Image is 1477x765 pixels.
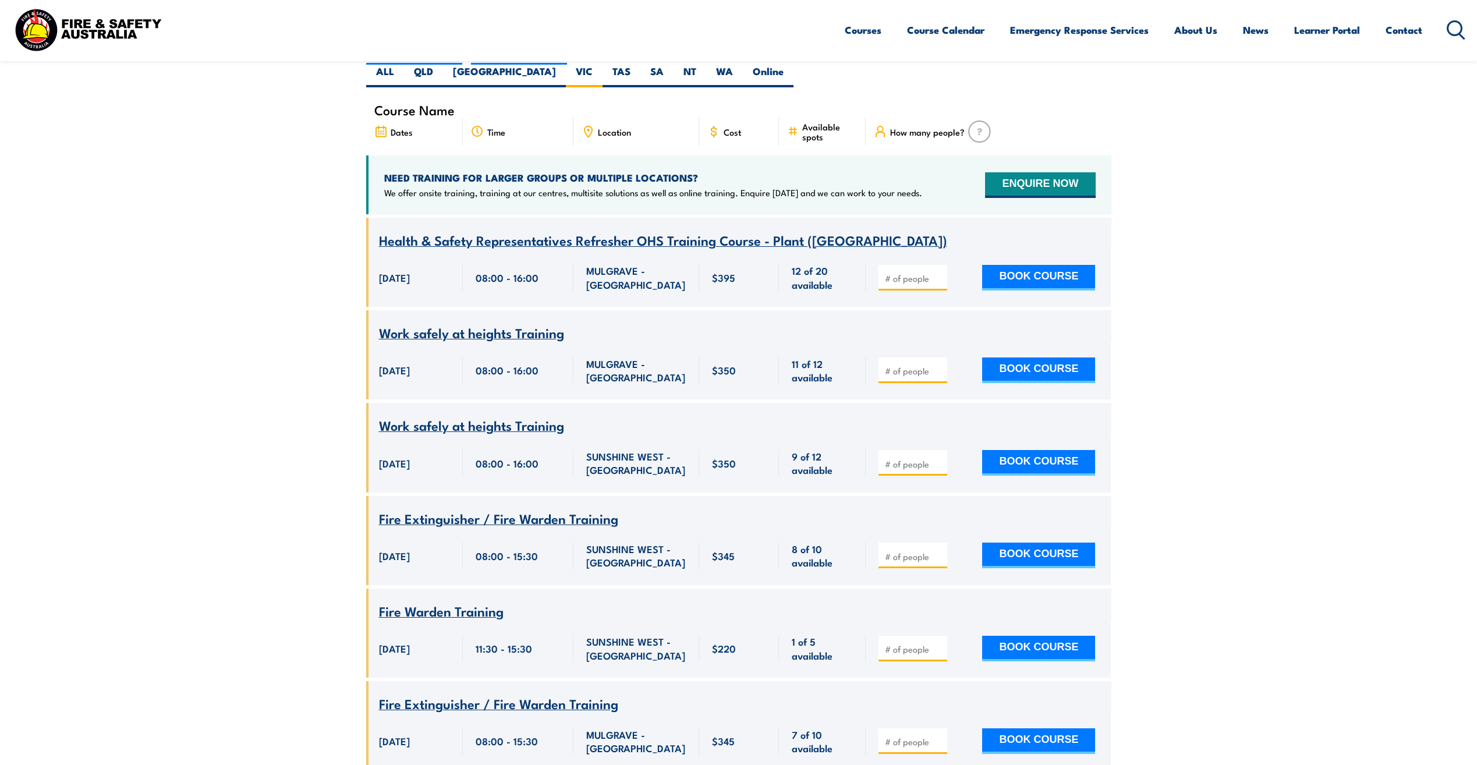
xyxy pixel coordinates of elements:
[985,172,1095,198] button: ENQUIRE NOW
[379,233,947,248] a: Health & Safety Representatives Refresher OHS Training Course - Plant ([GEOGRAPHIC_DATA])
[724,127,741,137] span: Cost
[379,271,410,284] span: [DATE]
[792,264,853,291] span: 12 of 20 available
[982,543,1095,568] button: BOOK COURSE
[1294,15,1360,45] a: Learner Portal
[384,187,922,199] p: We offer onsite training, training at our centres, multisite solutions as well as online training...
[885,365,943,377] input: # of people
[982,450,1095,476] button: BOOK COURSE
[379,601,504,621] span: Fire Warden Training
[379,415,564,435] span: Work safely at heights Training
[890,127,965,137] span: How many people?
[476,271,539,284] span: 08:00 - 16:00
[391,127,413,137] span: Dates
[712,456,736,470] span: $350
[374,105,455,115] span: Course Name
[1386,15,1422,45] a: Contact
[885,551,943,562] input: # of people
[792,728,853,755] span: 7 of 10 available
[792,449,853,477] span: 9 of 12 available
[586,728,686,755] span: MULGRAVE - [GEOGRAPHIC_DATA]
[586,449,686,477] span: SUNSHINE WEST - [GEOGRAPHIC_DATA]
[379,604,504,619] a: Fire Warden Training
[598,127,631,137] span: Location
[885,458,943,470] input: # of people
[476,734,538,748] span: 08:00 - 15:30
[476,549,538,562] span: 08:00 - 15:30
[603,65,640,87] label: TAS
[379,693,618,713] span: Fire Extinguisher / Fire Warden Training
[379,230,947,250] span: Health & Safety Representatives Refresher OHS Training Course - Plant ([GEOGRAPHIC_DATA])
[379,363,410,377] span: [DATE]
[476,642,532,655] span: 11:30 - 15:30
[586,264,686,291] span: MULGRAVE - [GEOGRAPHIC_DATA]
[379,326,564,341] a: Work safely at heights Training
[586,357,686,384] span: MULGRAVE - [GEOGRAPHIC_DATA]
[404,65,443,87] label: QLD
[802,122,858,141] span: Available spots
[674,65,706,87] label: NT
[982,636,1095,661] button: BOOK COURSE
[792,542,853,569] span: 8 of 10 available
[379,512,618,526] a: Fire Extinguisher / Fire Warden Training
[712,271,735,284] span: $395
[982,265,1095,291] button: BOOK COURSE
[379,642,410,655] span: [DATE]
[379,734,410,748] span: [DATE]
[712,549,735,562] span: $345
[792,635,853,662] span: 1 of 5 available
[379,697,618,711] a: Fire Extinguisher / Fire Warden Training
[487,127,505,137] span: Time
[366,65,404,87] label: ALL
[712,734,735,748] span: $345
[982,728,1095,754] button: BOOK COURSE
[1010,15,1149,45] a: Emergency Response Services
[1243,15,1269,45] a: News
[379,323,564,342] span: Work safely at heights Training
[982,357,1095,383] button: BOOK COURSE
[885,643,943,655] input: # of people
[566,65,603,87] label: VIC
[885,272,943,284] input: # of people
[379,419,564,433] a: Work safely at heights Training
[476,363,539,377] span: 08:00 - 16:00
[1174,15,1217,45] a: About Us
[845,15,881,45] a: Courses
[379,456,410,470] span: [DATE]
[712,363,736,377] span: $350
[443,65,566,87] label: [GEOGRAPHIC_DATA]
[384,171,922,184] h4: NEED TRAINING FOR LARGER GROUPS OR MULTIPLE LOCATIONS?
[743,65,794,87] label: Online
[907,15,984,45] a: Course Calendar
[586,635,686,662] span: SUNSHINE WEST - [GEOGRAPHIC_DATA]
[586,542,686,569] span: SUNSHINE WEST - [GEOGRAPHIC_DATA]
[792,357,853,384] span: 11 of 12 available
[712,642,736,655] span: $220
[885,736,943,748] input: # of people
[476,456,539,470] span: 08:00 - 16:00
[379,508,618,528] span: Fire Extinguisher / Fire Warden Training
[640,65,674,87] label: SA
[706,65,743,87] label: WA
[379,549,410,562] span: [DATE]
